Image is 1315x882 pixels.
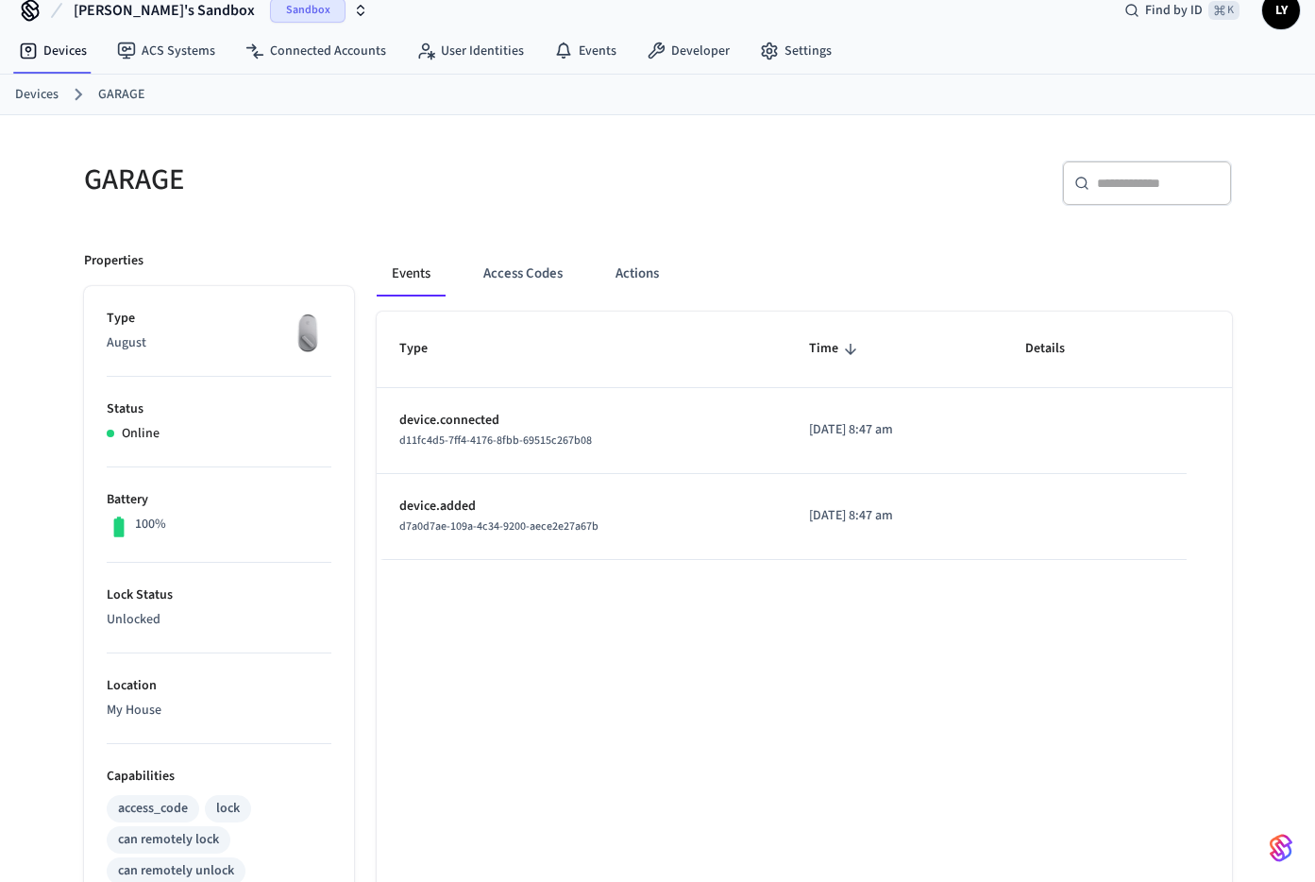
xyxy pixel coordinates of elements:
div: can remotely lock [118,830,219,850]
p: Online [122,424,160,444]
p: device.connected [399,411,764,431]
p: [DATE] 8:47 am [809,420,981,440]
p: device.added [399,497,764,517]
a: GARAGE [98,85,144,105]
span: d7a0d7ae-109a-4c34-9200-aece2e27a67b [399,518,598,534]
a: Devices [4,34,102,68]
h5: GARAGE [84,161,647,199]
p: Status [107,399,331,419]
span: Type [399,334,452,364]
img: SeamLogoGradient.69752ec5.svg [1270,833,1292,863]
a: Developer [632,34,745,68]
a: Events [539,34,632,68]
p: Properties [84,251,143,271]
p: August [107,333,331,353]
div: access_code [118,799,188,819]
p: 100% [135,515,166,534]
a: Devices [15,85,59,105]
span: Details [1025,334,1089,364]
a: ACS Systems [102,34,230,68]
a: User Identities [401,34,539,68]
span: Find by ID [1145,1,1203,20]
div: can remotely unlock [118,861,234,881]
p: Capabilities [107,767,331,787]
a: Connected Accounts [230,34,401,68]
p: Unlocked [107,610,331,630]
span: Time [809,334,863,364]
span: d11fc4d5-7ff4-4176-8fbb-69515c267b08 [399,433,592,449]
p: Battery [107,490,331,510]
button: Access Codes [468,251,578,297]
p: Location [107,676,331,696]
div: lock [216,799,240,819]
p: [DATE] 8:47 am [809,506,981,526]
p: Lock Status [107,585,331,605]
img: August Wifi Smart Lock 3rd Gen, Silver, Front [284,309,331,356]
table: sticky table [377,312,1232,559]
button: Actions [600,251,674,297]
div: ant example [377,251,1232,297]
button: Events [377,251,446,297]
p: My House [107,701,331,721]
p: Type [107,309,331,329]
a: Settings [745,34,847,68]
span: ⌘ K [1208,1,1239,20]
